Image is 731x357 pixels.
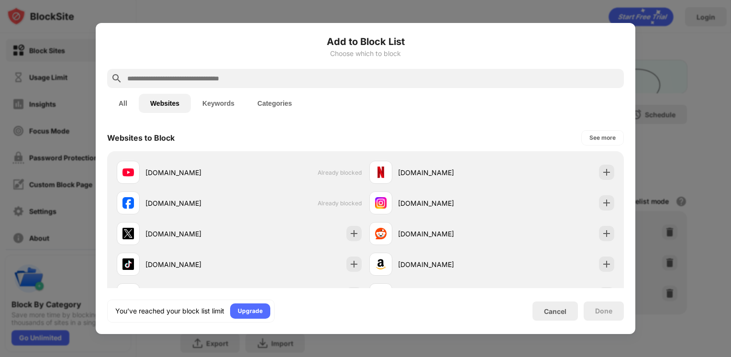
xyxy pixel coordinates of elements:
[122,258,134,270] img: favicons
[145,259,239,269] div: [DOMAIN_NAME]
[122,197,134,209] img: favicons
[107,50,624,57] div: Choose which to block
[122,228,134,239] img: favicons
[246,94,303,113] button: Categories
[122,167,134,178] img: favicons
[318,169,362,176] span: Already blocked
[398,229,492,239] div: [DOMAIN_NAME]
[107,34,624,49] h6: Add to Block List
[145,229,239,239] div: [DOMAIN_NAME]
[375,197,387,209] img: favicons
[115,306,224,316] div: You’ve reached your block list limit
[398,259,492,269] div: [DOMAIN_NAME]
[107,94,139,113] button: All
[145,198,239,208] div: [DOMAIN_NAME]
[398,167,492,178] div: [DOMAIN_NAME]
[191,94,246,113] button: Keywords
[238,306,263,316] div: Upgrade
[589,133,616,143] div: See more
[398,198,492,208] div: [DOMAIN_NAME]
[595,307,612,315] div: Done
[111,73,122,84] img: search.svg
[318,200,362,207] span: Already blocked
[107,133,175,143] div: Websites to Block
[544,307,566,315] div: Cancel
[139,94,191,113] button: Websites
[375,167,387,178] img: favicons
[145,167,239,178] div: [DOMAIN_NAME]
[375,258,387,270] img: favicons
[375,228,387,239] img: favicons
